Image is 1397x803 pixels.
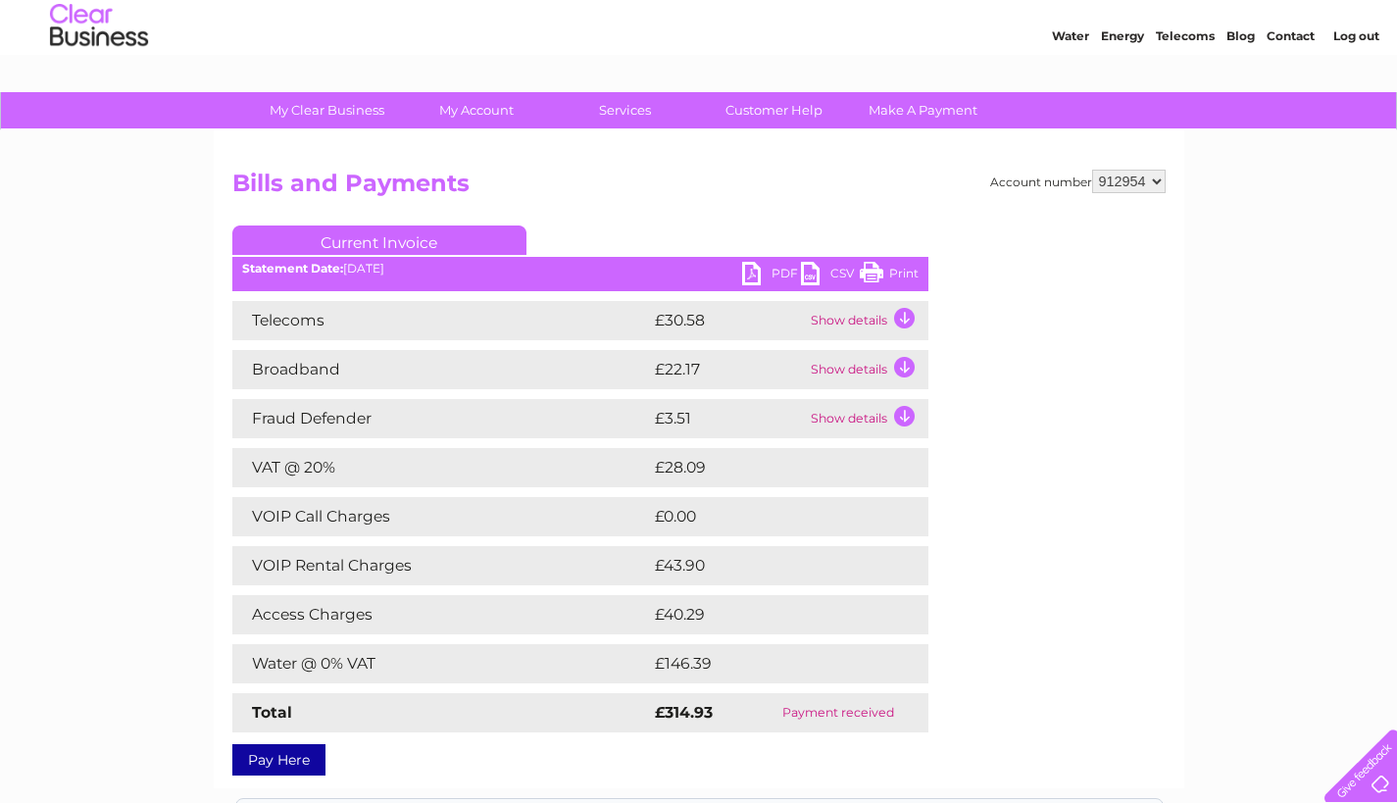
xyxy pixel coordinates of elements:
[1333,83,1379,98] a: Log out
[650,448,890,487] td: £28.09
[236,11,1163,95] div: Clear Business is a trading name of Verastar Limited (registered in [GEOGRAPHIC_DATA] No. 3667643...
[860,262,919,290] a: Print
[650,497,883,536] td: £0.00
[742,262,801,290] a: PDF
[842,92,1004,128] a: Make A Payment
[655,703,713,722] strong: £314.93
[232,448,650,487] td: VAT @ 20%
[395,92,557,128] a: My Account
[650,546,889,585] td: £43.90
[650,595,889,634] td: £40.29
[1156,83,1215,98] a: Telecoms
[801,262,860,290] a: CSV
[990,170,1166,193] div: Account number
[1101,83,1144,98] a: Energy
[49,51,149,111] img: logo.png
[806,350,928,389] td: Show details
[749,693,927,732] td: Payment received
[650,350,806,389] td: £22.17
[232,226,526,255] a: Current Invoice
[650,301,806,340] td: £30.58
[232,350,650,389] td: Broadband
[693,92,855,128] a: Customer Help
[806,399,928,438] td: Show details
[650,644,893,683] td: £146.39
[232,170,1166,207] h2: Bills and Payments
[232,744,325,776] a: Pay Here
[232,497,650,536] td: VOIP Call Charges
[806,301,928,340] td: Show details
[232,595,650,634] td: Access Charges
[232,262,928,276] div: [DATE]
[232,644,650,683] td: Water @ 0% VAT
[232,546,650,585] td: VOIP Rental Charges
[232,301,650,340] td: Telecoms
[246,92,408,128] a: My Clear Business
[1267,83,1315,98] a: Contact
[1226,83,1255,98] a: Blog
[252,703,292,722] strong: Total
[242,261,343,276] b: Statement Date:
[650,399,806,438] td: £3.51
[1027,10,1163,34] a: 0333 014 3131
[1052,83,1089,98] a: Water
[544,92,706,128] a: Services
[232,399,650,438] td: Fraud Defender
